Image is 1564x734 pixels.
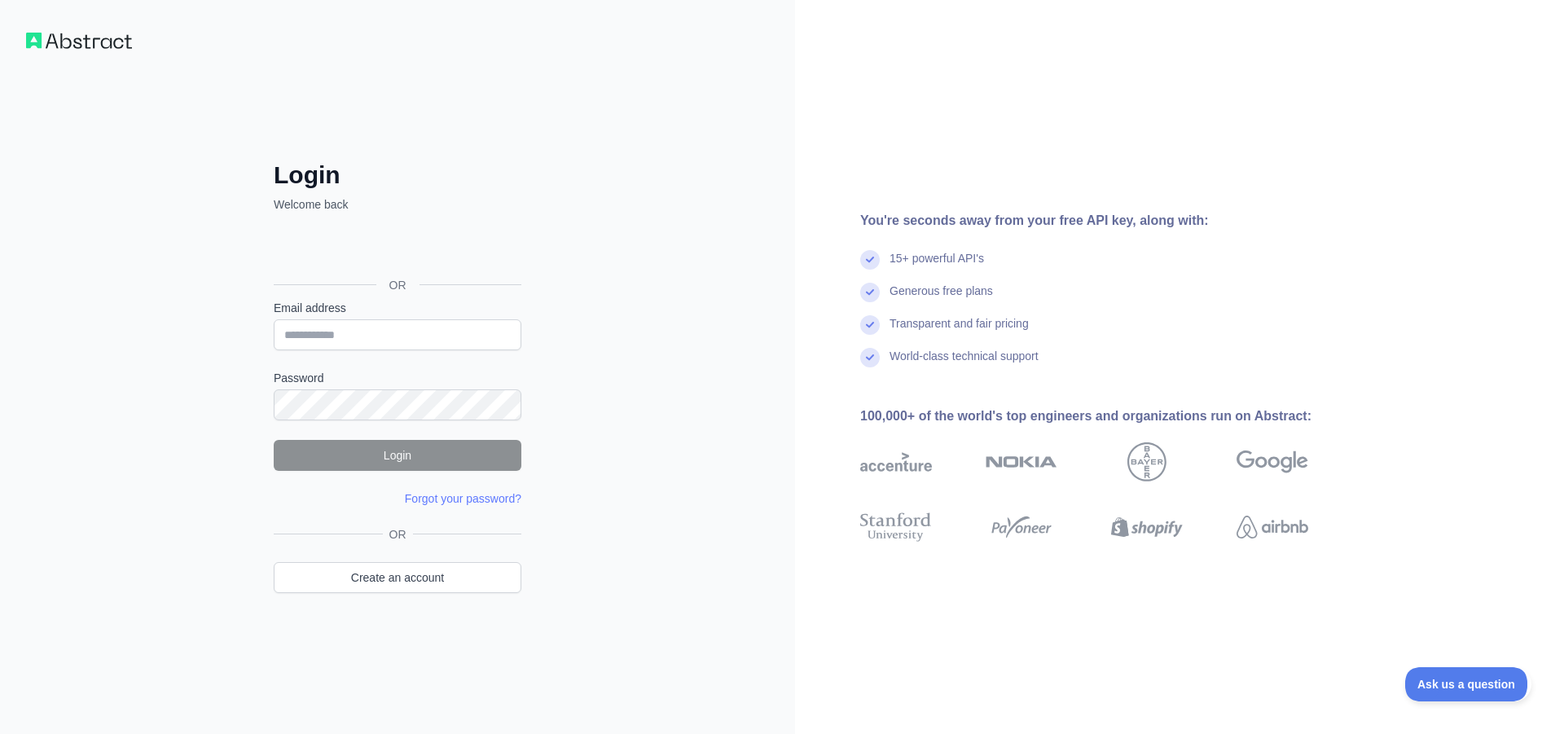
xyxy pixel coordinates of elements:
label: Password [274,370,521,386]
img: nokia [986,442,1057,481]
a: Create an account [274,562,521,593]
h2: Login [274,160,521,190]
img: google [1237,442,1308,481]
div: Transparent and fair pricing [890,315,1029,348]
img: check mark [860,348,880,367]
img: check mark [860,250,880,270]
div: World-class technical support [890,348,1039,380]
img: check mark [860,283,880,302]
div: 15+ powerful API's [890,250,984,283]
label: Email address [274,300,521,316]
div: You're seconds away from your free API key, along with: [860,211,1360,231]
button: Login [274,440,521,471]
img: airbnb [1237,509,1308,545]
span: OR [376,277,420,293]
iframe: Toggle Customer Support [1405,667,1531,701]
img: payoneer [986,509,1057,545]
span: OR [383,526,413,543]
div: 100,000+ of the world's top engineers and organizations run on Abstract: [860,407,1360,426]
img: check mark [860,315,880,335]
img: Workflow [26,33,132,49]
img: stanford university [860,509,932,545]
div: Generous free plans [890,283,993,315]
img: accenture [860,442,932,481]
img: bayer [1127,442,1166,481]
iframe: Botão "Fazer login com o Google" [266,231,526,266]
p: Welcome back [274,196,521,213]
img: shopify [1111,509,1183,545]
a: Forgot your password? [405,492,521,505]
